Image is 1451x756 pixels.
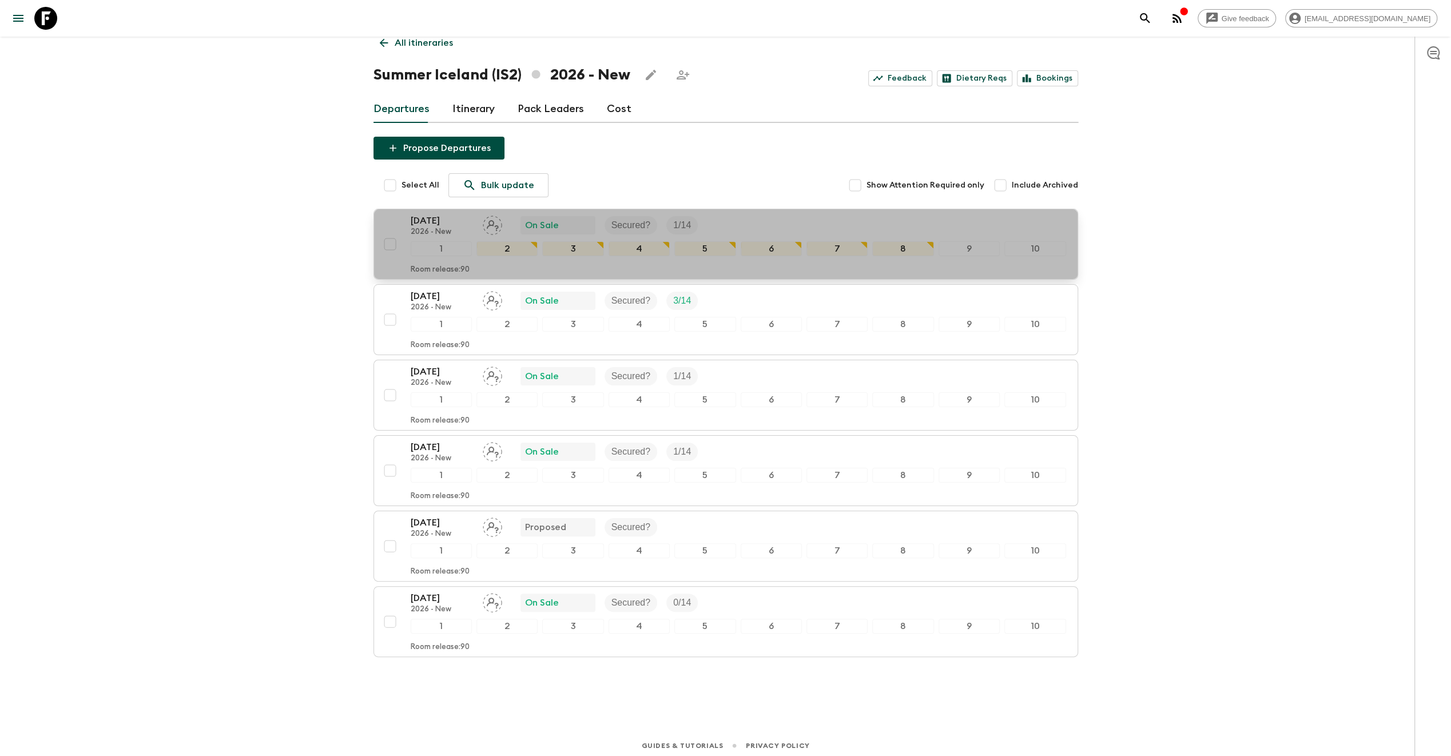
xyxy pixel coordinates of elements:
div: 3 [542,392,603,407]
div: 10 [1004,619,1066,634]
div: 7 [806,241,868,256]
div: Secured? [605,443,658,461]
div: 10 [1004,392,1066,407]
div: 4 [609,317,670,332]
div: 6 [741,619,802,634]
div: Secured? [605,518,658,536]
a: All itineraries [373,31,459,54]
div: 4 [609,468,670,483]
div: 1 [411,241,472,256]
div: Trip Fill [666,367,698,385]
p: 2026 - New [411,379,474,388]
div: 4 [609,619,670,634]
p: 3 / 14 [673,294,691,308]
p: Secured? [611,218,651,232]
div: 3 [542,619,603,634]
div: 4 [609,392,670,407]
div: Trip Fill [666,292,698,310]
span: Assign pack leader [483,370,502,379]
div: 9 [939,317,1000,332]
p: [DATE] [411,516,474,530]
div: 8 [872,392,933,407]
a: Privacy Policy [746,739,809,752]
p: Secured? [611,369,651,383]
div: 8 [872,241,933,256]
div: 5 [674,543,736,558]
div: 2 [476,317,538,332]
div: 6 [741,468,802,483]
a: Bookings [1017,70,1078,86]
p: Secured? [611,294,651,308]
h1: Summer Iceland (IS2) 2026 - New [373,63,630,86]
button: [DATE]2026 - NewAssign pack leaderProposedSecured?12345678910Room release:90 [373,511,1078,582]
div: 5 [674,317,736,332]
div: 2 [476,619,538,634]
button: [DATE]2026 - NewAssign pack leaderOn SaleSecured?Trip Fill12345678910Room release:90 [373,284,1078,355]
div: 2 [476,468,538,483]
p: On Sale [525,445,559,459]
span: Assign pack leader [483,521,502,530]
div: 1 [411,468,472,483]
div: 6 [741,317,802,332]
p: On Sale [525,369,559,383]
div: Trip Fill [666,216,698,234]
button: [DATE]2026 - NewAssign pack leaderOn SaleSecured?Trip Fill12345678910Room release:90 [373,360,1078,431]
span: Assign pack leader [483,295,502,304]
p: 2026 - New [411,530,474,539]
div: 1 [411,619,472,634]
p: Room release: 90 [411,643,470,652]
div: Secured? [605,367,658,385]
div: Secured? [605,594,658,612]
span: Share this itinerary [671,63,694,86]
span: Give feedback [1215,14,1275,23]
span: Assign pack leader [483,219,502,228]
div: 2 [476,392,538,407]
a: Departures [373,96,430,123]
button: search adventures [1134,7,1156,30]
div: 10 [1004,543,1066,558]
div: Secured? [605,292,658,310]
p: Room release: 90 [411,492,470,501]
div: Trip Fill [666,443,698,461]
p: Room release: 90 [411,341,470,350]
p: 2026 - New [411,303,474,312]
a: Itinerary [452,96,495,123]
div: 5 [674,468,736,483]
div: 5 [674,392,736,407]
p: Secured? [611,520,651,534]
button: [DATE]2026 - NewAssign pack leaderOn SaleSecured?Trip Fill12345678910Room release:90 [373,435,1078,506]
div: 3 [542,241,603,256]
p: On Sale [525,294,559,308]
p: On Sale [525,596,559,610]
div: 1 [411,392,472,407]
div: 1 [411,543,472,558]
a: Dietary Reqs [937,70,1012,86]
div: 4 [609,241,670,256]
span: [EMAIL_ADDRESS][DOMAIN_NAME] [1298,14,1437,23]
p: Secured? [611,445,651,459]
p: Bulk update [481,178,534,192]
div: 2 [476,241,538,256]
div: 9 [939,543,1000,558]
div: 6 [741,241,802,256]
div: 5 [674,241,736,256]
div: 7 [806,468,868,483]
div: 8 [872,619,933,634]
button: Edit this itinerary [639,63,662,86]
div: 1 [411,317,472,332]
p: 1 / 14 [673,445,691,459]
a: Cost [607,96,631,123]
div: 9 [939,468,1000,483]
p: 0 / 14 [673,596,691,610]
span: Assign pack leader [483,596,502,606]
div: 6 [741,543,802,558]
div: 8 [872,543,933,558]
div: 9 [939,241,1000,256]
p: [DATE] [411,591,474,605]
div: 7 [806,619,868,634]
div: 3 [542,543,603,558]
button: [DATE]2026 - NewAssign pack leaderOn SaleSecured?Trip Fill12345678910Room release:90 [373,209,1078,280]
a: Guides & Tutorials [641,739,723,752]
div: 9 [939,619,1000,634]
button: Propose Departures [373,137,504,160]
